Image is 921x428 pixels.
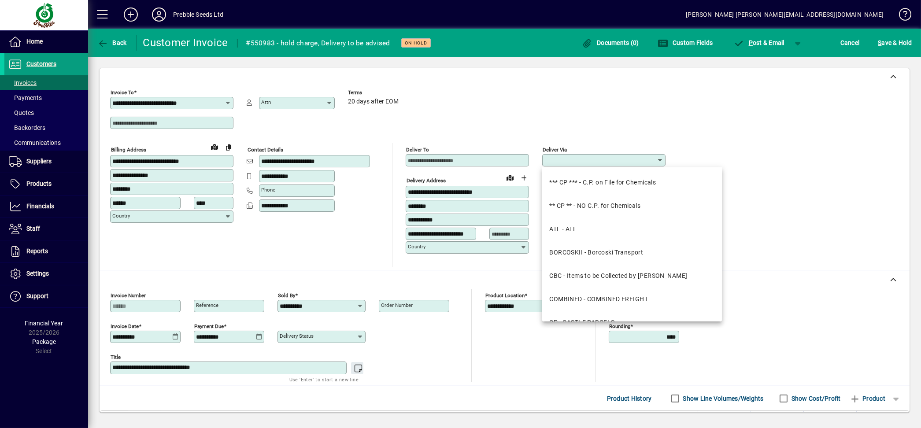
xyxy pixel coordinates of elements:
div: COMBINED - COMBINED FREIGHT [549,295,648,304]
span: Package [32,338,56,345]
span: Financial Year [25,320,63,327]
a: Products [4,173,88,195]
label: Show Cost/Profit [790,394,841,403]
button: Copy to Delivery address [222,140,236,154]
mat-option: BORCOSKII - Borcoski Transport [542,241,722,264]
mat-option: CBC - Items to be Collected by Customer [542,264,722,288]
button: Add [117,7,145,22]
mat-option: CP - CASTLE PARCELS [542,311,722,334]
span: 20 days after EOM [348,98,399,105]
mat-label: Invoice date [111,323,139,329]
div: CP - CASTLE PARCELS [549,318,614,327]
a: Communications [4,135,88,150]
span: Quotes [9,109,34,116]
span: Home [26,38,43,45]
a: Support [4,285,88,307]
button: Custom Fields [655,35,715,51]
mat-label: Invoice To [111,89,134,96]
mat-label: Attn [261,99,271,105]
mat-option: ** CP ** - NO C.P. for Chemicals [542,194,722,218]
mat-option: *** CP *** - C.P. on File for Chemicals [542,171,722,194]
span: ave & Hold [878,36,912,50]
span: Support [26,292,48,299]
span: Financials [26,203,54,210]
span: Documents (0) [582,39,639,46]
mat-label: Deliver via [543,147,567,153]
span: On hold [405,40,427,46]
a: View on map [207,140,222,154]
mat-label: Title [111,354,121,360]
span: ost & Email [733,39,784,46]
mat-label: Payment due [194,323,224,329]
mat-label: Order number [381,302,413,308]
a: Knowledge Base [892,2,910,30]
mat-label: Delivery status [280,333,314,339]
mat-label: Country [112,213,130,219]
div: ATL - ATL [549,225,577,234]
span: Settings [26,270,49,277]
mat-option: COMBINED - COMBINED FREIGHT [542,288,722,311]
a: View on map [503,170,517,184]
div: CBC - Items to be Collected by [PERSON_NAME] [549,271,687,280]
span: Payments [9,94,42,101]
mat-label: Reference [196,302,218,308]
a: Settings [4,263,88,285]
mat-label: Rounding [609,323,630,329]
span: Back [97,39,127,46]
div: *** CP *** - C.P. on File for Chemicals [549,178,656,187]
a: Quotes [4,105,88,120]
span: Suppliers [26,158,52,165]
div: Customer Invoice [143,36,228,50]
span: Communications [9,139,61,146]
span: S [878,39,881,46]
div: BORCOSKII - Borcoski Transport [549,248,643,257]
mat-label: Sold by [278,292,295,299]
mat-label: Country [408,244,425,250]
a: Payments [4,90,88,105]
span: Terms [348,90,401,96]
mat-label: Invoice number [111,292,146,299]
span: Staff [26,225,40,232]
button: Back [95,35,129,51]
a: Home [4,31,88,53]
mat-label: Deliver To [406,147,429,153]
span: Products [26,180,52,187]
a: Backorders [4,120,88,135]
button: Documents (0) [580,35,641,51]
span: P [749,39,753,46]
mat-label: Product location [485,292,525,299]
button: Product [845,391,890,406]
span: Cancel [840,36,860,50]
span: Invoices [9,79,37,86]
a: Reports [4,240,88,262]
app-page-header-button: Back [88,35,137,51]
mat-label: Phone [261,187,275,193]
a: Suppliers [4,151,88,173]
span: Product [850,391,885,406]
span: Product History [607,391,652,406]
span: Custom Fields [658,39,713,46]
div: #550983 - hold charge, Delivery to be advised [246,36,390,50]
button: Choose address [517,171,531,185]
a: Staff [4,218,88,240]
button: Cancel [838,35,862,51]
div: Prebble Seeds Ltd [173,7,223,22]
div: [PERSON_NAME] [PERSON_NAME][EMAIL_ADDRESS][DOMAIN_NAME] [686,7,884,22]
button: Profile [145,7,173,22]
div: ** CP ** - NO C.P. for Chemicals [549,201,640,210]
a: Financials [4,196,88,218]
button: Product History [603,391,655,406]
mat-option: ATL - ATL [542,218,722,241]
a: Invoices [4,75,88,90]
span: Backorders [9,124,45,131]
button: Save & Hold [876,35,914,51]
span: Customers [26,60,56,67]
mat-hint: Use 'Enter' to start a new line [289,374,359,384]
span: Reports [26,247,48,255]
label: Show Line Volumes/Weights [681,394,764,403]
button: Post & Email [729,35,789,51]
